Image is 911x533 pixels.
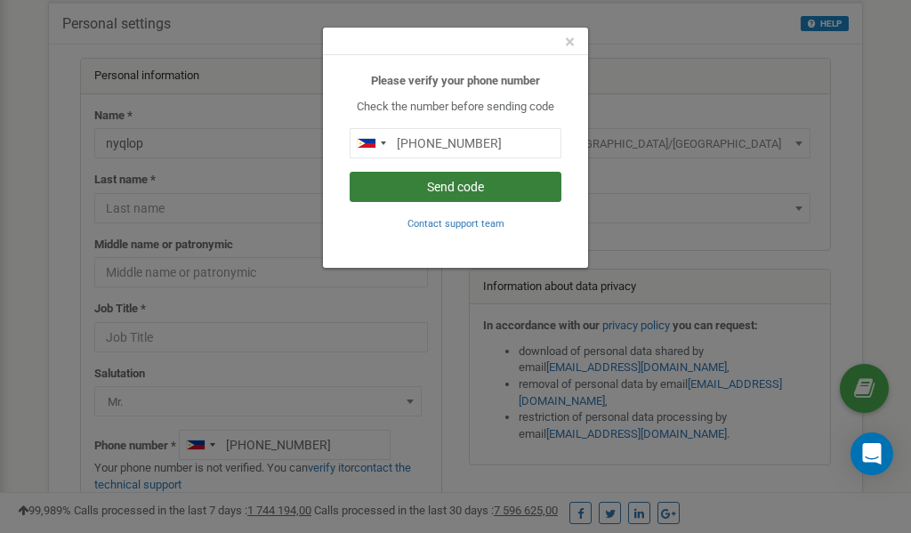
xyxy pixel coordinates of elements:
[350,128,561,158] input: 0905 123 4567
[350,99,561,116] p: Check the number before sending code
[351,129,391,157] div: Telephone country code
[407,216,504,230] a: Contact support team
[565,33,575,52] button: Close
[371,74,540,87] b: Please verify your phone number
[565,31,575,52] span: ×
[407,218,504,230] small: Contact support team
[350,172,561,202] button: Send code
[851,432,893,475] div: Open Intercom Messenger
